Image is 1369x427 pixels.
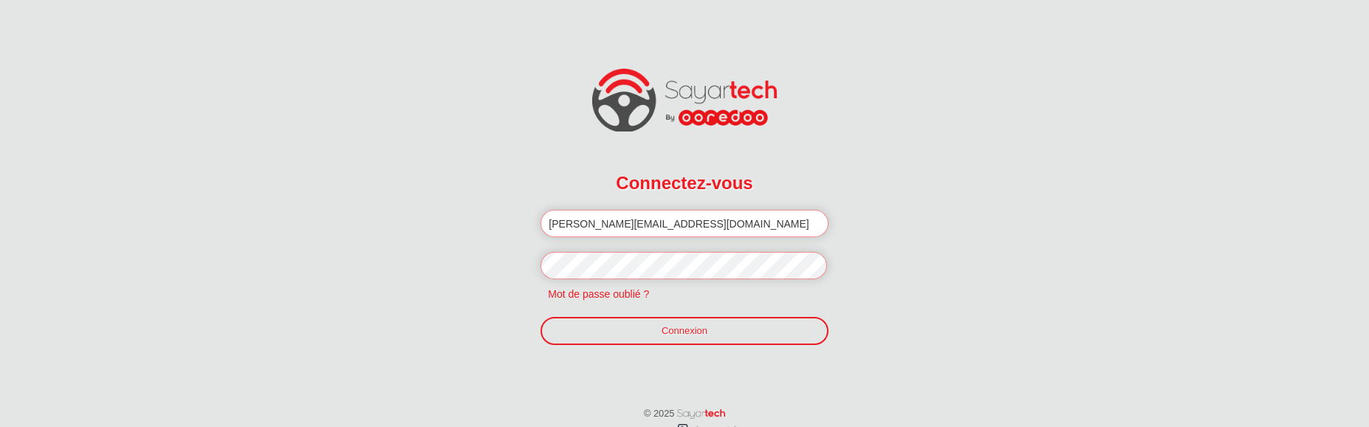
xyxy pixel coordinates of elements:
a: Mot de passe oublié ? [541,288,656,300]
img: word_sayartech.png [677,409,725,420]
a: Connexion [541,317,828,345]
h2: Connectez-vous [541,163,828,202]
input: Email [541,210,828,237]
